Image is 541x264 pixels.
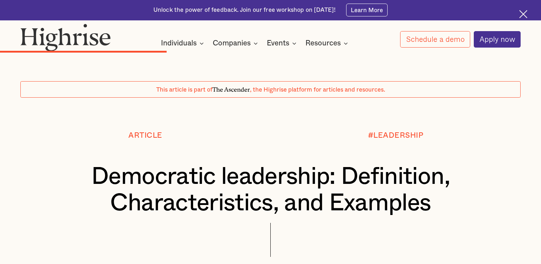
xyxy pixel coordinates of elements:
div: Resources [305,39,350,48]
img: Cross icon [519,10,527,18]
span: The Ascender [212,85,250,92]
a: Schedule a demo [400,31,470,48]
a: Learn More [346,4,388,16]
span: , the Highrise platform for articles and resources. [250,87,385,93]
div: Companies [213,39,260,48]
div: Unlock the power of feedback. Join our free workshop on [DATE]! [153,6,336,14]
div: Companies [213,39,251,48]
div: Individuals [161,39,206,48]
span: This article is part of [156,87,212,93]
h1: Democratic leadership: Definition, Characteristics, and Examples [41,163,500,216]
div: Resources [305,39,341,48]
div: Article [128,131,162,140]
div: Events [267,39,299,48]
div: Individuals [161,39,197,48]
a: Apply now [474,31,521,48]
div: Events [267,39,289,48]
img: Highrise logo [20,24,111,51]
div: #LEADERSHIP [368,131,424,140]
